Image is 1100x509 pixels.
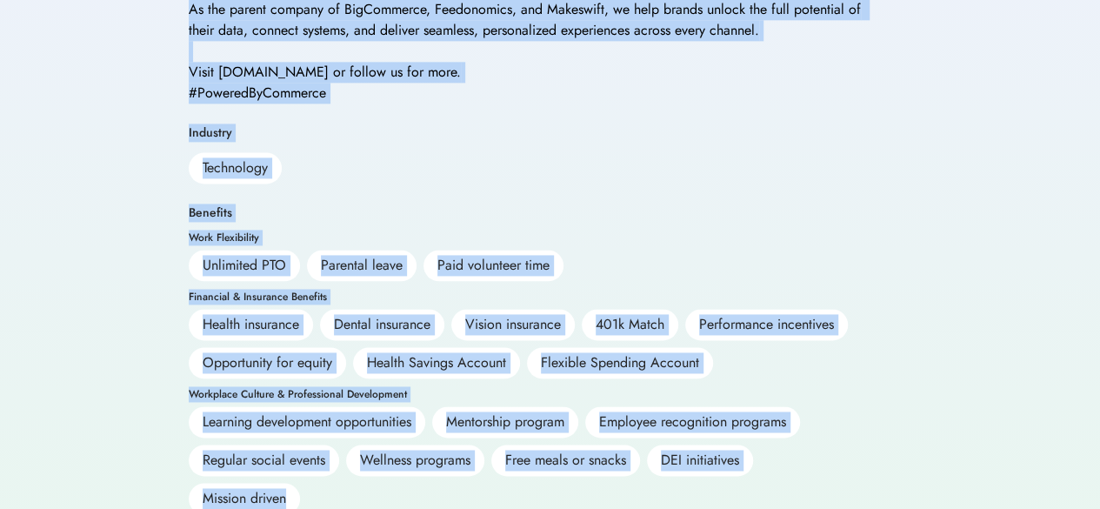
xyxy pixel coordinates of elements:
[685,309,848,340] div: Performance incentives
[307,250,417,281] div: Parental leave
[189,152,282,184] div: Technology
[423,250,563,281] div: Paid volunteer time
[189,389,407,399] div: Workplace Culture & Professional Development
[585,406,800,438] div: Employee recognition programs
[189,291,327,302] div: Financial & Insurance Benefits
[189,232,259,243] div: Work Flexibility
[189,347,346,378] div: Opportunity for equity
[353,347,520,378] div: Health Savings Account
[189,445,339,476] div: Regular social events
[527,347,713,378] div: Flexible Spending Account
[189,309,313,340] div: Health insurance
[189,406,425,438] div: Learning development opportunities
[582,309,678,340] div: 401k Match
[491,445,640,476] div: Free meals or snacks
[189,204,232,222] div: Benefits
[647,445,753,476] div: DEI initiatives
[320,309,444,340] div: Dental insurance
[189,124,232,142] div: Industry
[189,250,300,281] div: Unlimited PTO
[432,406,578,438] div: Mentorship program
[346,445,484,476] div: Wellness programs
[451,309,575,340] div: Vision insurance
